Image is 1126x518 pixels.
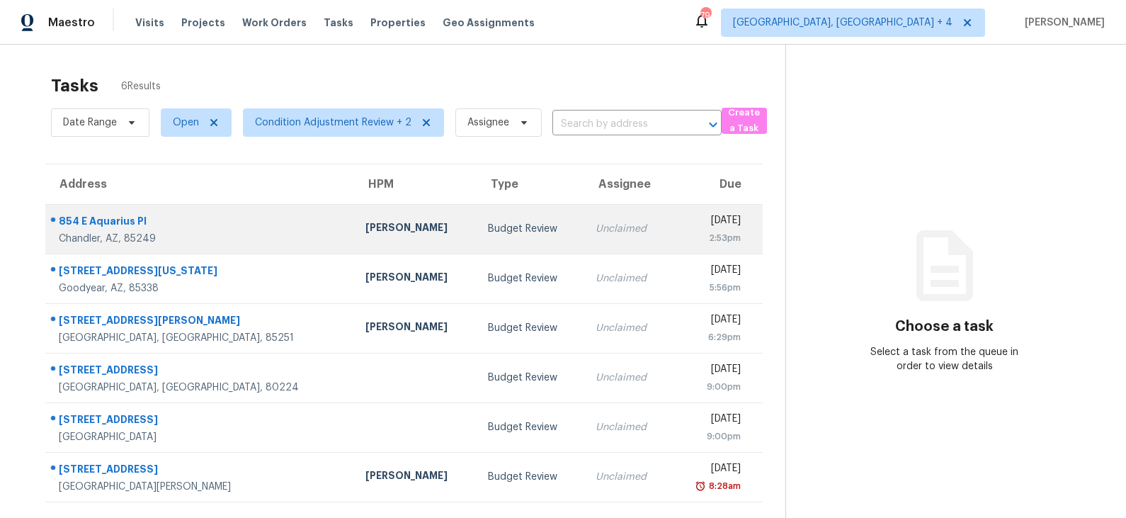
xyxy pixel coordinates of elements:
[596,271,659,286] div: Unclaimed
[173,116,199,130] span: Open
[48,16,95,30] span: Maestro
[365,468,465,486] div: [PERSON_NAME]
[324,18,353,28] span: Tasks
[488,470,573,484] div: Budget Review
[681,281,741,295] div: 5:56pm
[59,480,343,494] div: [GEOGRAPHIC_DATA][PERSON_NAME]
[700,9,710,23] div: 79
[596,371,659,385] div: Unclaimed
[467,116,509,130] span: Assignee
[59,214,343,232] div: 854 E Aquarius Pl
[681,263,741,281] div: [DATE]
[681,330,741,344] div: 6:29pm
[584,164,670,204] th: Assignee
[552,113,682,135] input: Search by address
[59,363,343,381] div: [STREET_ADDRESS]
[488,321,573,335] div: Budget Review
[729,105,760,137] span: Create a Task
[59,381,343,395] div: [GEOGRAPHIC_DATA], [GEOGRAPHIC_DATA], 80224
[895,320,994,334] h3: Choose a task
[370,16,426,30] span: Properties
[59,264,343,281] div: [STREET_ADDRESS][US_STATE]
[59,331,343,345] div: [GEOGRAPHIC_DATA], [GEOGRAPHIC_DATA], 85251
[135,16,164,30] span: Visits
[354,164,477,204] th: HPM
[121,79,161,94] span: 6 Results
[255,116,411,130] span: Condition Adjustment Review + 2
[596,321,659,335] div: Unclaimed
[63,116,117,130] span: Date Range
[365,270,465,288] div: [PERSON_NAME]
[706,479,741,493] div: 8:28am
[681,231,741,245] div: 2:53pm
[670,164,763,204] th: Due
[733,16,952,30] span: [GEOGRAPHIC_DATA], [GEOGRAPHIC_DATA] + 4
[703,115,723,135] button: Open
[681,461,741,479] div: [DATE]
[596,470,659,484] div: Unclaimed
[488,371,573,385] div: Budget Review
[59,232,343,246] div: Chandler, AZ, 85249
[1019,16,1105,30] span: [PERSON_NAME]
[681,380,741,394] div: 9:00pm
[681,362,741,380] div: [DATE]
[477,164,584,204] th: Type
[365,320,465,337] div: [PERSON_NAME]
[45,164,354,204] th: Address
[681,412,741,429] div: [DATE]
[865,345,1024,373] div: Select a task from the queue in order to view details
[242,16,307,30] span: Work Orders
[59,281,343,295] div: Goodyear, AZ, 85338
[681,313,741,330] div: [DATE]
[59,412,343,430] div: [STREET_ADDRESS]
[59,430,343,444] div: [GEOGRAPHIC_DATA]
[488,420,573,434] div: Budget Review
[695,479,706,493] img: Overdue Alarm Icon
[181,16,225,30] span: Projects
[51,79,98,93] h2: Tasks
[681,213,741,231] div: [DATE]
[365,220,465,238] div: [PERSON_NAME]
[59,313,343,331] div: [STREET_ADDRESS][PERSON_NAME]
[722,108,767,134] button: Create a Task
[596,222,659,236] div: Unclaimed
[596,420,659,434] div: Unclaimed
[488,222,573,236] div: Budget Review
[443,16,535,30] span: Geo Assignments
[59,462,343,480] div: [STREET_ADDRESS]
[681,429,741,444] div: 9:00pm
[488,271,573,286] div: Budget Review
